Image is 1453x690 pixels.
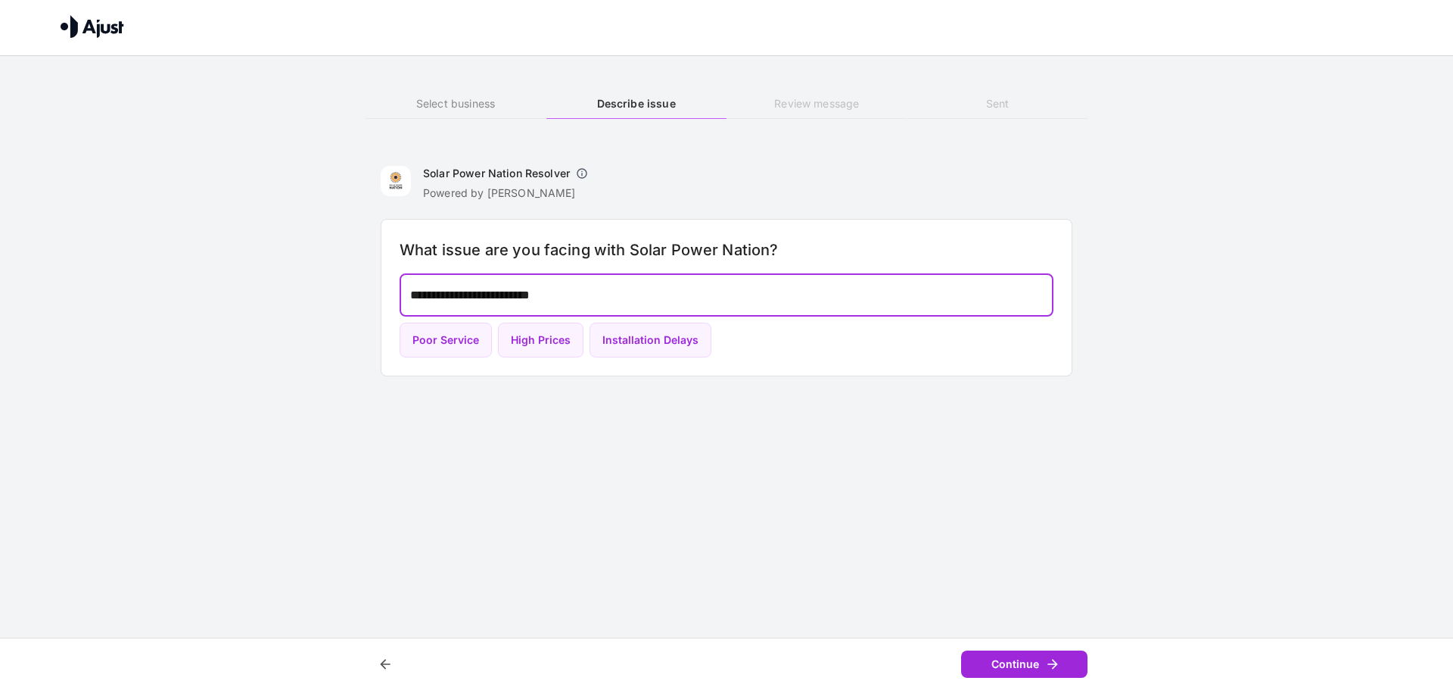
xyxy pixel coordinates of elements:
h6: Describe issue [546,95,726,112]
img: Solar Power Nation [381,166,411,196]
h6: Select business [366,95,546,112]
button: High Prices [498,323,583,358]
h6: Review message [726,95,907,112]
button: Continue [961,651,1087,679]
h6: Solar Power Nation Resolver [423,166,570,181]
button: Poor Service [400,323,492,358]
h6: What issue are you facing with Solar Power Nation? [400,238,1053,262]
h6: Sent [907,95,1087,112]
p: Powered by [PERSON_NAME] [423,186,594,201]
img: Ajust [61,15,124,38]
button: Installation Delays [590,323,711,358]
